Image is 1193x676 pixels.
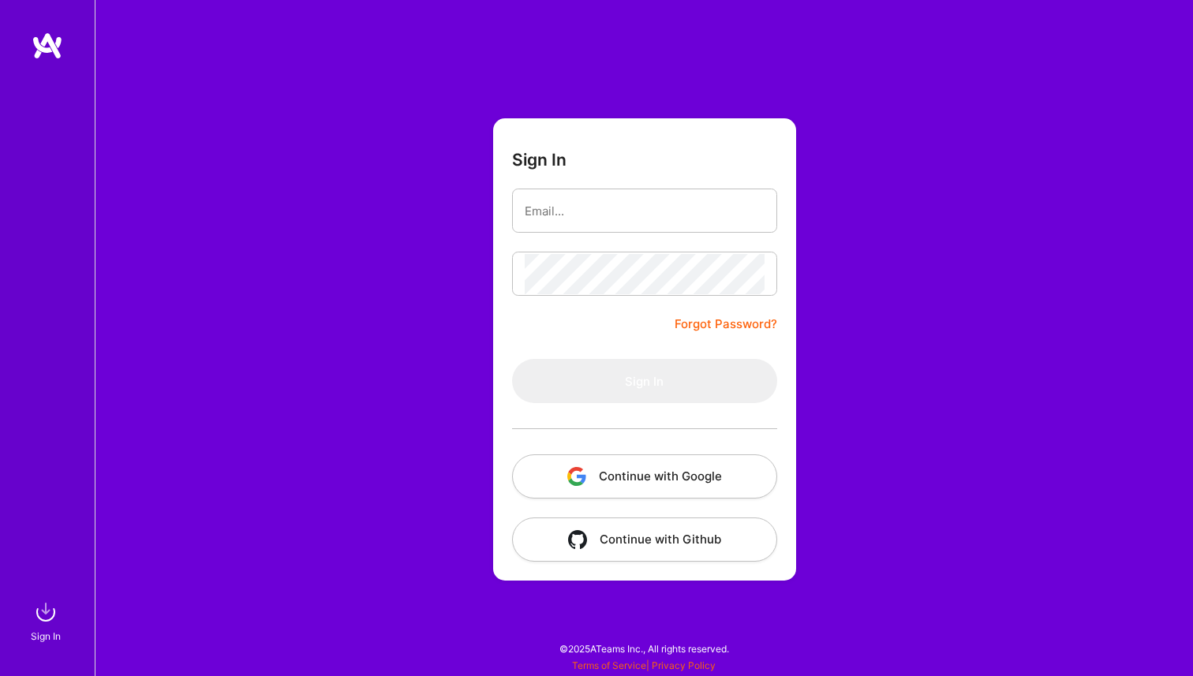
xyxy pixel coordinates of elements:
[512,454,777,499] button: Continue with Google
[512,150,567,170] h3: Sign In
[33,596,62,644] a: sign inSign In
[572,659,646,671] a: Terms of Service
[30,596,62,628] img: sign in
[652,659,716,671] a: Privacy Policy
[572,659,716,671] span: |
[512,359,777,403] button: Sign In
[568,530,587,549] img: icon
[675,315,777,334] a: Forgot Password?
[525,191,765,231] input: Email...
[567,467,586,486] img: icon
[95,629,1193,668] div: © 2025 ATeams Inc., All rights reserved.
[32,32,63,60] img: logo
[512,517,777,562] button: Continue with Github
[31,628,61,644] div: Sign In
